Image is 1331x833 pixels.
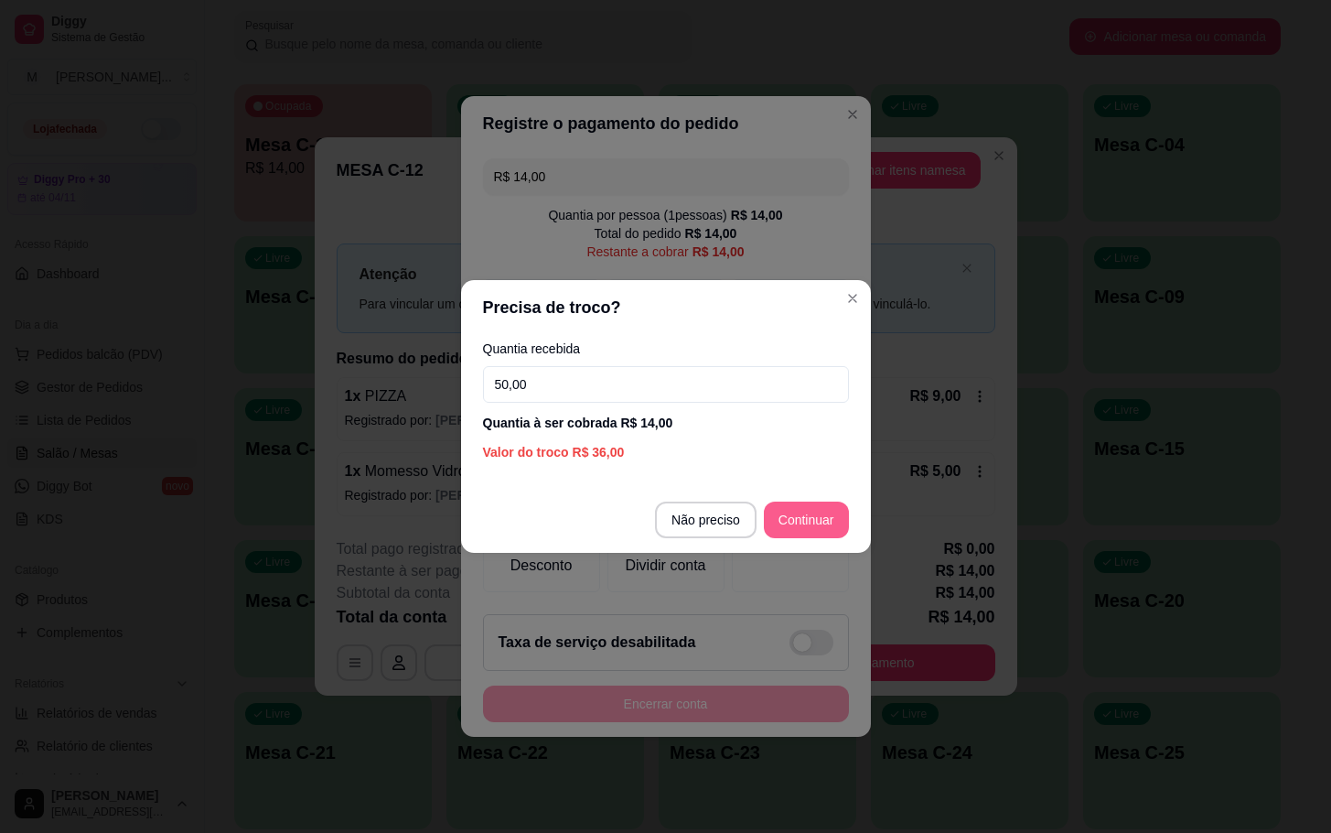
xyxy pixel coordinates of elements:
div: Quantia à ser cobrada R$ 14,00 [483,414,849,432]
button: Close [838,284,867,313]
button: Continuar [764,502,849,538]
button: Não preciso [655,502,757,538]
div: Valor do troco R$ 36,00 [483,443,849,461]
label: Quantia recebida [483,342,849,355]
header: Precisa de troco? [461,280,871,335]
